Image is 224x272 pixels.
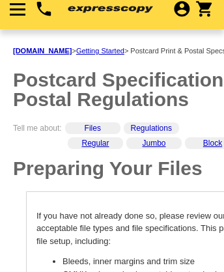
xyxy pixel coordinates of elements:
[81,139,109,148] a: Regular
[203,139,222,148] a: Block
[173,3,191,20] a: account_circle
[13,47,72,55] a: [DOMAIN_NAME]
[195,3,214,20] a: shopping_cart
[76,47,124,55] a: Getting Started
[85,124,101,133] a: Files
[131,124,172,133] a: Regulations
[142,139,165,148] a: Jumbo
